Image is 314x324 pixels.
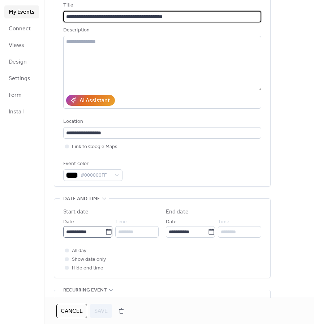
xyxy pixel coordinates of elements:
[4,88,39,101] a: Form
[4,55,39,68] a: Design
[79,96,110,105] div: AI Assistant
[9,74,30,83] span: Settings
[115,218,127,226] span: Time
[72,264,103,273] span: Hide end time
[4,5,39,18] a: My Events
[9,58,27,66] span: Design
[218,218,229,226] span: Time
[9,108,23,116] span: Install
[63,160,121,168] div: Event color
[166,218,177,226] span: Date
[56,304,87,318] button: Cancel
[9,25,31,33] span: Connect
[4,72,39,85] a: Settings
[63,117,260,126] div: Location
[63,286,107,295] span: Recurring event
[166,208,189,216] div: End date
[72,143,117,151] span: Link to Google Maps
[9,8,35,17] span: My Events
[63,26,260,35] div: Description
[63,1,260,10] div: Title
[81,171,111,180] span: #000000FF
[61,307,83,316] span: Cancel
[63,208,89,216] div: Start date
[72,247,86,255] span: All day
[9,41,24,50] span: Views
[66,95,115,106] button: AI Assistant
[63,195,100,203] span: Date and time
[4,39,39,52] a: Views
[4,105,39,118] a: Install
[9,91,22,100] span: Form
[4,22,39,35] a: Connect
[63,218,74,226] span: Date
[72,255,106,264] span: Show date only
